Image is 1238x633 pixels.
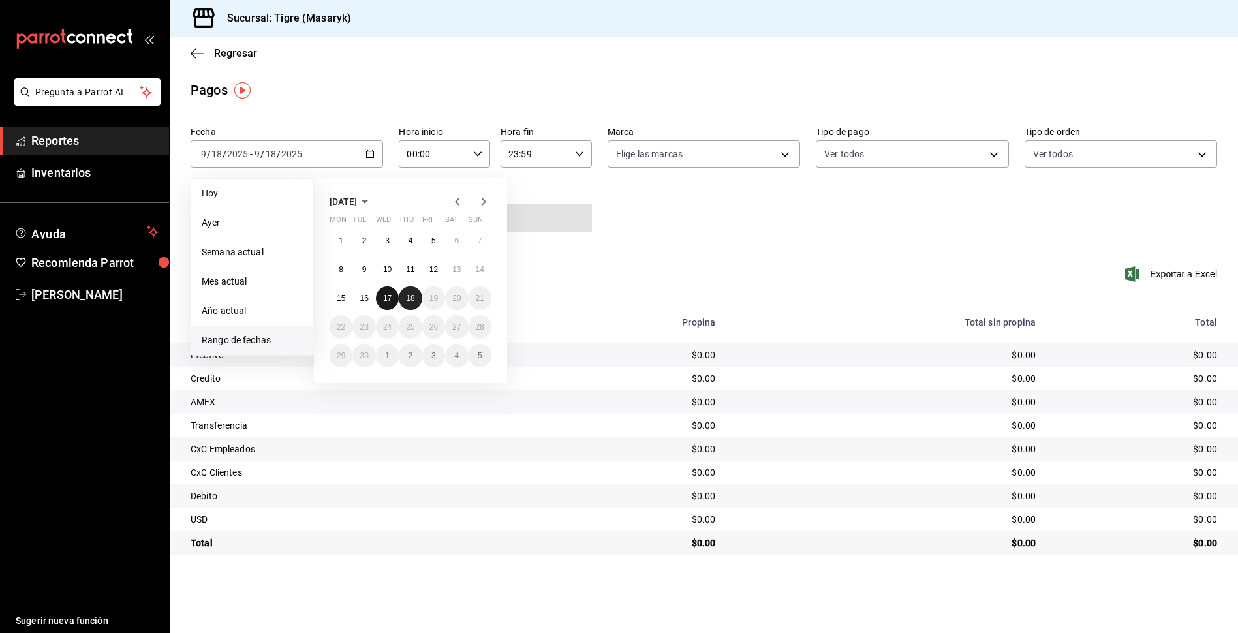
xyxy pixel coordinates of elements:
abbr: September 20, 2025 [452,294,461,303]
abbr: September 16, 2025 [360,294,368,303]
abbr: October 3, 2025 [431,351,436,360]
span: / [260,149,264,159]
span: / [207,149,211,159]
label: Fecha [191,127,383,136]
input: -- [200,149,207,159]
span: - [250,149,253,159]
label: Hora fin [501,127,592,136]
input: ---- [226,149,249,159]
span: Ver todos [824,147,864,161]
div: $0.00 [736,395,1036,409]
div: Transferencia [191,419,527,432]
input: -- [265,149,277,159]
div: CxC Empleados [191,442,527,455]
button: October 3, 2025 [422,344,445,367]
div: $0.00 [736,419,1036,432]
button: October 4, 2025 [445,344,468,367]
input: -- [211,149,223,159]
button: September 6, 2025 [445,229,468,253]
div: $0.00 [548,489,715,502]
span: / [223,149,226,159]
div: $0.00 [548,348,715,362]
div: $0.00 [1057,489,1217,502]
abbr: September 4, 2025 [409,236,413,245]
div: $0.00 [548,466,715,479]
span: Año actual [202,304,303,318]
abbr: September 25, 2025 [406,322,414,332]
button: September 29, 2025 [330,344,352,367]
div: Total [1057,317,1217,328]
span: Recomienda Parrot [31,254,159,271]
button: September 2, 2025 [352,229,375,253]
abbr: Tuesday [352,215,365,229]
button: October 5, 2025 [469,344,491,367]
abbr: September 14, 2025 [476,265,484,274]
div: $0.00 [548,419,715,432]
div: AMEX [191,395,527,409]
button: Pregunta a Parrot AI [14,78,161,106]
abbr: September 29, 2025 [337,351,345,360]
button: September 19, 2025 [422,286,445,310]
abbr: October 2, 2025 [409,351,413,360]
div: Pagos [191,80,228,100]
div: $0.00 [736,489,1036,502]
input: ---- [281,149,303,159]
div: $0.00 [736,513,1036,526]
button: September 21, 2025 [469,286,491,310]
span: Regresar [214,47,257,59]
abbr: Sunday [469,215,483,229]
abbr: September 15, 2025 [337,294,345,303]
div: $0.00 [548,513,715,526]
button: September 4, 2025 [399,229,422,253]
button: September 25, 2025 [399,315,422,339]
abbr: September 26, 2025 [429,322,438,332]
div: $0.00 [1057,395,1217,409]
button: September 10, 2025 [376,258,399,281]
h3: Sucursal: Tigre (Masaryk) [217,10,351,26]
span: Exportar a Excel [1128,266,1217,282]
abbr: September 7, 2025 [478,236,482,245]
div: $0.00 [1057,442,1217,455]
div: $0.00 [548,372,715,385]
button: September 1, 2025 [330,229,352,253]
label: Marca [608,127,800,136]
div: $0.00 [548,536,715,549]
label: Tipo de pago [816,127,1008,136]
abbr: September 22, 2025 [337,322,345,332]
button: September 28, 2025 [469,315,491,339]
span: Hoy [202,187,303,200]
div: $0.00 [736,372,1036,385]
button: September 26, 2025 [422,315,445,339]
abbr: Thursday [399,215,413,229]
button: September 23, 2025 [352,315,375,339]
div: $0.00 [736,442,1036,455]
button: Regresar [191,47,257,59]
abbr: September 30, 2025 [360,351,368,360]
abbr: September 21, 2025 [476,294,484,303]
div: Total [191,536,527,549]
span: Ayuda [31,224,142,239]
abbr: September 19, 2025 [429,294,438,303]
div: $0.00 [548,395,715,409]
label: Hora inicio [399,127,490,136]
span: Reportes [31,132,159,149]
abbr: Friday [422,215,433,229]
span: Elige las marcas [616,147,683,161]
button: September 13, 2025 [445,258,468,281]
img: Tooltip marker [234,82,251,99]
abbr: September 23, 2025 [360,322,368,332]
button: September 12, 2025 [422,258,445,281]
div: $0.00 [1057,466,1217,479]
abbr: September 18, 2025 [406,294,414,303]
abbr: October 4, 2025 [454,351,459,360]
span: Semana actual [202,245,303,259]
input: -- [254,149,260,159]
div: Credito [191,372,527,385]
button: September 30, 2025 [352,344,375,367]
abbr: Monday [330,215,347,229]
div: $0.00 [1057,419,1217,432]
span: Ayer [202,216,303,230]
button: September 27, 2025 [445,315,468,339]
div: $0.00 [1057,513,1217,526]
